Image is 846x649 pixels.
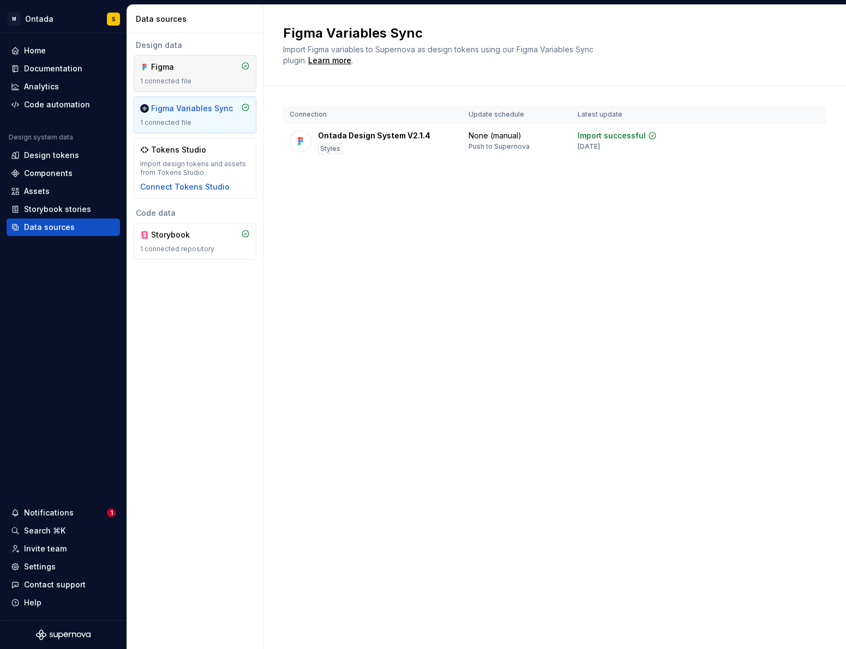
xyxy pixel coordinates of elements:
div: Notifications [24,507,74,518]
div: Invite team [24,543,67,554]
span: Import Figma variables to Supernova as design tokens using our Figma Variables Sync plugin. [283,45,596,65]
div: Import successful [578,130,646,141]
a: Data sources [7,219,120,236]
div: Push to Supernova [469,142,530,151]
div: 1 connected file [140,118,250,127]
div: M [8,13,21,26]
div: Contact support [24,579,86,590]
th: Connection [283,106,462,124]
div: [DATE] [578,142,600,151]
button: Contact support [7,576,120,593]
a: Settings [7,558,120,575]
a: Figma1 connected file [134,55,256,92]
div: Styles [318,143,343,154]
button: Connect Tokens Studio [140,181,230,192]
div: Import design tokens and assets from Tokens Studio [140,160,250,177]
div: Assets [24,186,50,197]
span: . [307,57,353,65]
a: Documentation [7,60,120,77]
a: Learn more [308,55,351,66]
div: Home [24,45,46,56]
a: Home [7,42,120,59]
a: Tokens StudioImport design tokens and assets from Tokens StudioConnect Tokens Studio [134,138,256,199]
div: Data sources [24,222,75,233]
div: Search ⌘K [24,525,65,536]
button: Help [7,594,120,611]
div: Storybook stories [24,204,91,215]
button: MOntadaS [2,7,124,31]
svg: Supernova Logo [36,629,91,640]
button: Search ⌘K [7,522,120,539]
div: Design tokens [24,150,79,161]
a: Storybook1 connected repository [134,223,256,260]
div: Figma Variables Sync [151,103,233,114]
div: Design data [134,40,256,51]
div: Ontada [25,14,53,25]
div: S [112,15,116,23]
div: Help [24,597,41,608]
div: Storybook [151,229,203,240]
div: 1 connected file [140,77,250,86]
div: Documentation [24,63,82,74]
div: 1 connected repository [140,245,250,253]
div: Figma [151,62,203,72]
div: Settings [24,561,56,572]
h2: Figma Variables Sync [283,25,813,42]
a: Code automation [7,96,120,113]
div: None (manual) [469,130,521,141]
div: Data sources [136,14,259,25]
a: Figma Variables Sync1 connected file [134,96,256,134]
a: Assets [7,183,120,200]
div: Code data [134,208,256,219]
div: Tokens Studio [151,144,206,155]
a: Components [7,165,120,182]
th: Update schedule [462,106,571,124]
span: 1 [107,508,116,517]
div: Components [24,168,73,179]
button: Notifications1 [7,504,120,521]
a: Analytics [7,78,120,95]
a: Design tokens [7,147,120,164]
div: Design system data [9,133,73,142]
div: Analytics [24,81,59,92]
div: Code automation [24,99,90,110]
th: Latest update [571,106,685,124]
a: Storybook stories [7,201,120,218]
a: Invite team [7,540,120,557]
div: Ontada Design System V2.1.4 [318,130,430,141]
